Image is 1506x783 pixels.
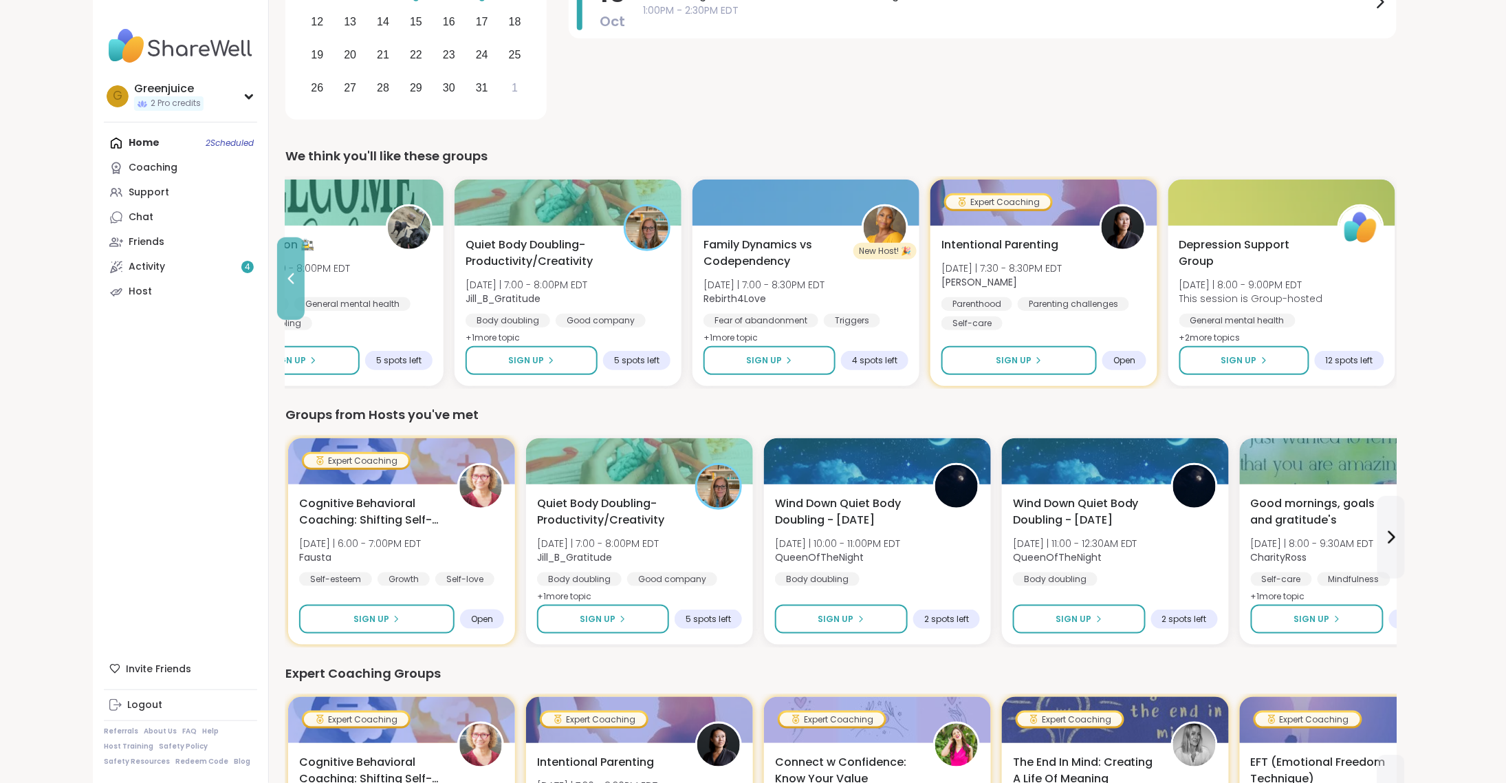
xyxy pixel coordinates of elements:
[311,12,323,31] div: 12
[537,605,669,634] button: Sign Up
[175,757,228,766] a: Redeem Code
[353,613,389,625] span: Sign Up
[1251,572,1312,586] div: Self-care
[600,12,626,31] span: Oct
[104,230,257,255] a: Friends
[376,355,422,366] span: 5 spots left
[537,754,654,771] span: Intentional Parenting
[294,297,411,311] div: General mental health
[285,405,1397,425] div: Groups from Hosts you've met
[104,742,153,751] a: Host Training
[537,572,622,586] div: Body doubling
[467,8,496,37] div: Choose Friday, October 17th, 2025
[466,237,609,270] span: Quiet Body Doubling- Productivity/Creativity
[935,465,978,508] img: QueenOfTheNight
[377,45,389,64] div: 21
[946,195,1051,209] div: Expert Coaching
[369,40,398,69] div: Choose Tuesday, October 21st, 2025
[864,206,906,249] img: Rebirth4Love
[311,78,323,97] div: 26
[941,275,1017,289] b: [PERSON_NAME]
[234,757,250,766] a: Blog
[471,614,493,625] span: Open
[303,73,332,103] div: Choose Sunday, October 26th, 2025
[270,354,306,367] span: Sign Up
[1251,605,1384,634] button: Sign Up
[924,614,969,625] span: 2 spots left
[129,285,152,299] div: Host
[775,495,918,528] span: Wind Down Quiet Body Doubling - [DATE]
[703,346,836,375] button: Sign Up
[402,40,431,69] div: Choose Wednesday, October 22nd, 2025
[344,78,356,97] div: 27
[467,73,496,103] div: Choose Friday, October 31st, 2025
[703,278,825,292] span: [DATE] | 7:00 - 8:30PM EDT
[775,605,908,634] button: Sign Up
[1013,537,1137,550] span: [DATE] | 11:00 - 12:30AM EDT
[775,550,864,564] b: QueenOfTheNight
[476,45,488,64] div: 24
[443,78,455,97] div: 30
[775,537,900,550] span: [DATE] | 10:00 - 11:00PM EDT
[1179,346,1309,375] button: Sign Up
[410,78,422,97] div: 29
[129,235,164,249] div: Friends
[466,278,587,292] span: [DATE] | 7:00 - 8:00PM EDT
[459,465,502,508] img: Fausta
[245,261,250,273] span: 4
[1179,278,1323,292] span: [DATE] | 8:00 - 9:00PM EDT
[378,572,430,586] div: Growth
[853,243,917,259] div: New Host! 🎉
[556,314,646,328] div: Good company
[285,664,1397,683] div: Expert Coaching Groups
[476,12,488,31] div: 17
[104,727,138,736] a: Referrals
[304,454,408,468] div: Expert Coaching
[311,45,323,64] div: 19
[410,12,422,31] div: 15
[1294,613,1330,625] span: Sign Up
[703,292,766,305] b: Rebirth4Love
[542,713,646,727] div: Expert Coaching
[941,237,1058,253] span: Intentional Parenting
[746,354,782,367] span: Sign Up
[1256,713,1360,727] div: Expert Coaching
[134,81,204,96] div: Greenjuice
[104,155,257,180] a: Coaching
[303,8,332,37] div: Choose Sunday, October 12th, 2025
[129,161,177,175] div: Coaching
[697,724,740,766] img: Natasha
[151,98,201,109] span: 2 Pro credits
[537,537,659,550] span: [DATE] | 7:00 - 8:00PM EDT
[443,45,455,64] div: 23
[1179,314,1296,328] div: General mental health
[299,550,331,564] b: Fausta
[1056,613,1092,625] span: Sign Up
[304,713,408,727] div: Expert Coaching
[285,147,1397,166] div: We think you'll like these groups
[144,727,177,736] a: About Us
[336,40,365,69] div: Choose Monday, October 20th, 2025
[537,495,680,528] span: Quiet Body Doubling- Productivity/Creativity
[703,314,818,328] div: Fear of abandonment
[377,78,389,97] div: 28
[500,40,530,69] div: Choose Saturday, October 25th, 2025
[941,346,1097,375] button: Sign Up
[996,354,1032,367] span: Sign Up
[1340,206,1382,249] img: ShareWell
[580,613,615,625] span: Sign Up
[1179,237,1322,270] span: Depression Support Group
[299,495,442,528] span: Cognitive Behavioral Coaching: Shifting Self-Talk
[388,206,430,249] img: Amie89
[299,572,372,586] div: Self-esteem
[466,314,550,328] div: Body doubling
[500,8,530,37] div: Choose Saturday, October 18th, 2025
[435,40,464,69] div: Choose Thursday, October 23rd, 2025
[1018,297,1129,311] div: Parenting challenges
[129,260,165,274] div: Activity
[1013,572,1098,586] div: Body doubling
[402,73,431,103] div: Choose Wednesday, October 29th, 2025
[941,317,1003,330] div: Self-care
[686,614,731,625] span: 5 spots left
[500,73,530,103] div: Choose Saturday, November 1st, 2025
